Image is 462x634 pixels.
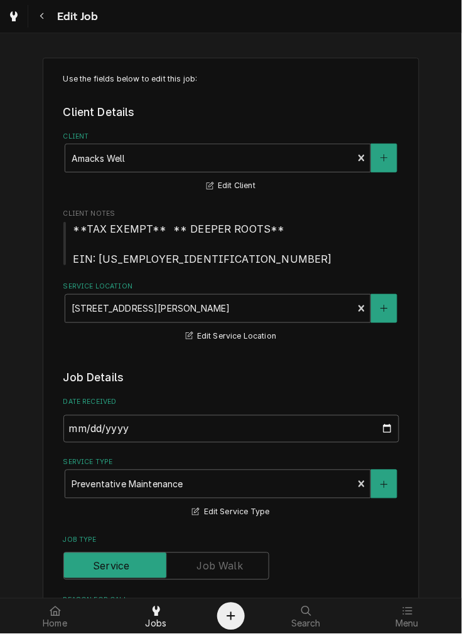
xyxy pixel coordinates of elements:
button: Create New Location [371,294,397,323]
button: Edit Client [205,178,257,194]
span: Home [43,619,67,629]
div: Client Notes [63,209,399,266]
span: Edit Job [53,8,98,25]
div: Date Received [63,398,399,442]
button: Edit Service Location [184,329,279,344]
span: Search [291,619,321,629]
legend: Job Details [63,370,399,386]
p: Use the fields below to edit this job: [63,73,399,85]
span: Jobs [146,619,167,629]
span: **TAX EXEMPT** ** DEEPER ROOTS** EIN: [US_EMPLOYER_IDENTIFICATION_NUMBER] [73,223,332,265]
label: Service Type [63,458,399,468]
legend: Client Details [63,104,399,120]
button: Navigate back [31,5,53,28]
label: Date Received [63,398,399,408]
div: Job Type [63,536,399,580]
span: Client Notes [63,209,399,219]
button: Edit Service Type [190,505,271,520]
svg: Create New Location [380,304,388,313]
label: Reason For Call [63,596,399,606]
span: Client Notes [63,221,399,267]
svg: Create New Service [380,480,388,489]
a: Menu [357,601,457,631]
a: Search [256,601,356,631]
label: Client [63,132,399,142]
svg: Create New Client [380,154,388,162]
div: Service Location [63,282,399,344]
input: yyyy-mm-dd [63,415,399,443]
button: Create New Client [371,144,397,172]
button: Create Object [217,603,245,630]
label: Service Location [63,282,399,292]
div: Client [63,132,399,194]
a: Go to Jobs [3,5,25,28]
a: Jobs [106,601,206,631]
label: Job Type [63,536,399,546]
button: Create New Service [371,470,397,499]
span: Menu [395,619,419,629]
div: Service Type [63,458,399,520]
a: Home [5,601,105,631]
